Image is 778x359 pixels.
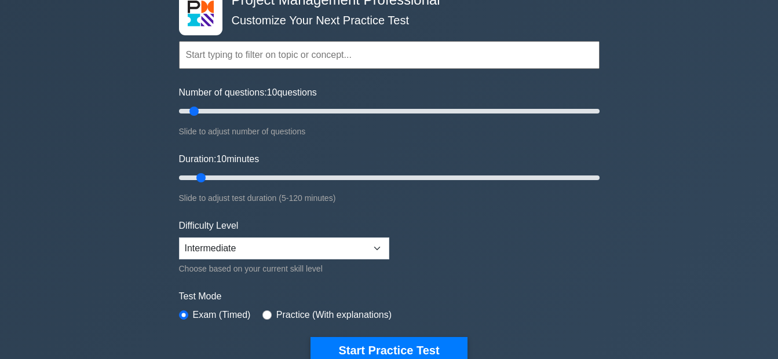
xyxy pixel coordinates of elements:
[276,308,392,322] label: Practice (With explanations)
[179,41,600,69] input: Start typing to filter on topic or concept...
[179,219,239,233] label: Difficulty Level
[179,124,600,138] div: Slide to adjust number of questions
[179,262,389,276] div: Choose based on your current skill level
[179,290,600,303] label: Test Mode
[179,86,317,100] label: Number of questions: questions
[179,152,260,166] label: Duration: minutes
[179,191,600,205] div: Slide to adjust test duration (5-120 minutes)
[193,308,251,322] label: Exam (Timed)
[216,154,227,164] span: 10
[267,87,277,97] span: 10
